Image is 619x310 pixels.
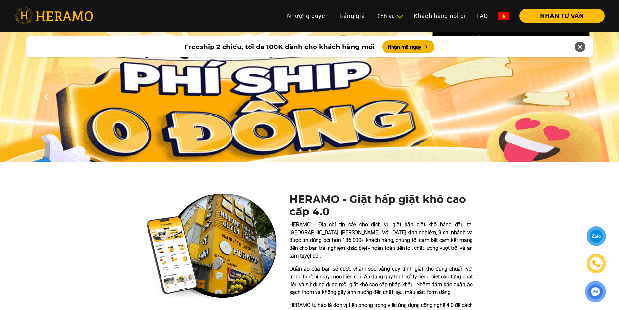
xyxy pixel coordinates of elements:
a: Nhượng quyền [282,9,334,23]
button: NHẬN TƯ VẤN [519,9,605,23]
img: heramo-quality-banner [147,193,277,300]
img: phone-icon [593,260,600,267]
img: heramo-logo.png [14,7,93,24]
a: NHẬN TƯ VẤN [514,13,605,19]
img: subToggleIcon [396,13,403,20]
a: Khách hàng nói gì [408,9,471,23]
button: 2 [306,149,313,155]
div: Dịch vụ [375,12,403,20]
span: Freeship 2 chiều, tối đa 100K dành cho khách hàng mới [184,42,375,52]
a: FAQ [471,9,493,23]
button: 3 [316,149,323,155]
button: 1 [297,149,303,155]
a: phone-icon [587,255,605,272]
a: Bảng giá [334,9,370,23]
p: HERAMO - Địa chỉ tin cậy cho dịch vụ giặt hấp giặt khô hàng đầu tại [GEOGRAPHIC_DATA]. [PERSON_NA... [290,221,473,260]
p: Quần áo của bạn sẽ được chăm sóc bằng quy trình giặt khô đúng chuẩn với trang thiết bị máy móc hi... [290,265,473,296]
img: vn-flag.png [498,12,509,20]
button: Nhận mã ngay [382,40,434,53]
h1: HERAMO - Giặt hấp giặt khô cao cấp 4.0 [290,193,473,218]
